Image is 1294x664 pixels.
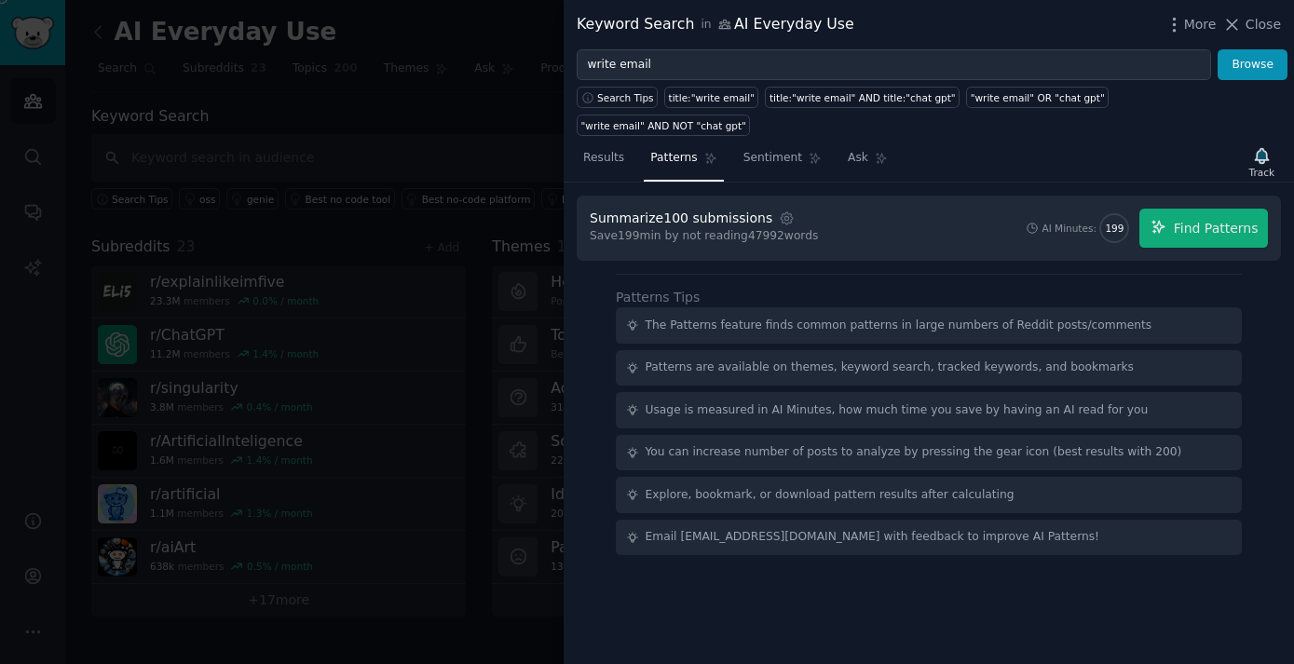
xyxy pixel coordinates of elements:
[646,318,1152,334] div: The Patterns feature finds common patterns in large numbers of Reddit posts/comments
[1184,15,1217,34] span: More
[841,143,894,182] a: Ask
[646,444,1182,461] div: You can increase number of posts to analyze by pressing the gear icon (best results with 200)
[1042,222,1096,235] div: AI Minutes:
[765,87,960,108] a: title:"write email" AND title:"chat gpt"
[577,13,854,36] div: Keyword Search AI Everyday Use
[650,150,697,167] span: Patterns
[581,119,746,132] div: "write email" AND NOT "chat gpt"
[577,49,1211,81] input: Try a keyword related to your business
[597,91,654,104] span: Search Tips
[669,91,755,104] div: title:"write email"
[1174,219,1259,238] span: Find Patterns
[1218,49,1287,81] button: Browse
[1139,209,1268,248] button: Find Patterns
[646,402,1149,419] div: Usage is measured in AI Minutes, how much time you save by having an AI read for you
[616,290,700,305] label: Patterns Tips
[577,87,658,108] button: Search Tips
[1249,166,1274,179] div: Track
[1246,15,1281,34] span: Close
[577,143,631,182] a: Results
[737,143,828,182] a: Sentiment
[590,228,818,245] div: Save 199 min by not reading 47992 words
[1243,142,1281,182] button: Track
[646,487,1015,504] div: Explore, bookmark, or download pattern results after calculating
[701,17,711,34] span: in
[770,91,956,104] div: title:"write email" AND title:"chat gpt"
[664,87,758,108] a: title:"write email"
[1105,222,1124,235] span: 199
[848,150,868,167] span: Ask
[743,150,802,167] span: Sentiment
[646,529,1100,546] div: Email [EMAIL_ADDRESS][DOMAIN_NAME] with feedback to improve AI Patterns!
[583,150,624,167] span: Results
[577,115,750,136] a: "write email" AND NOT "chat gpt"
[966,87,1109,108] a: "write email" OR "chat gpt"
[1165,15,1217,34] button: More
[646,359,1134,376] div: Patterns are available on themes, keyword search, tracked keywords, and bookmarks
[971,91,1105,104] div: "write email" OR "chat gpt"
[644,143,723,182] a: Patterns
[590,209,772,228] div: Summarize 100 submissions
[1222,15,1281,34] button: Close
